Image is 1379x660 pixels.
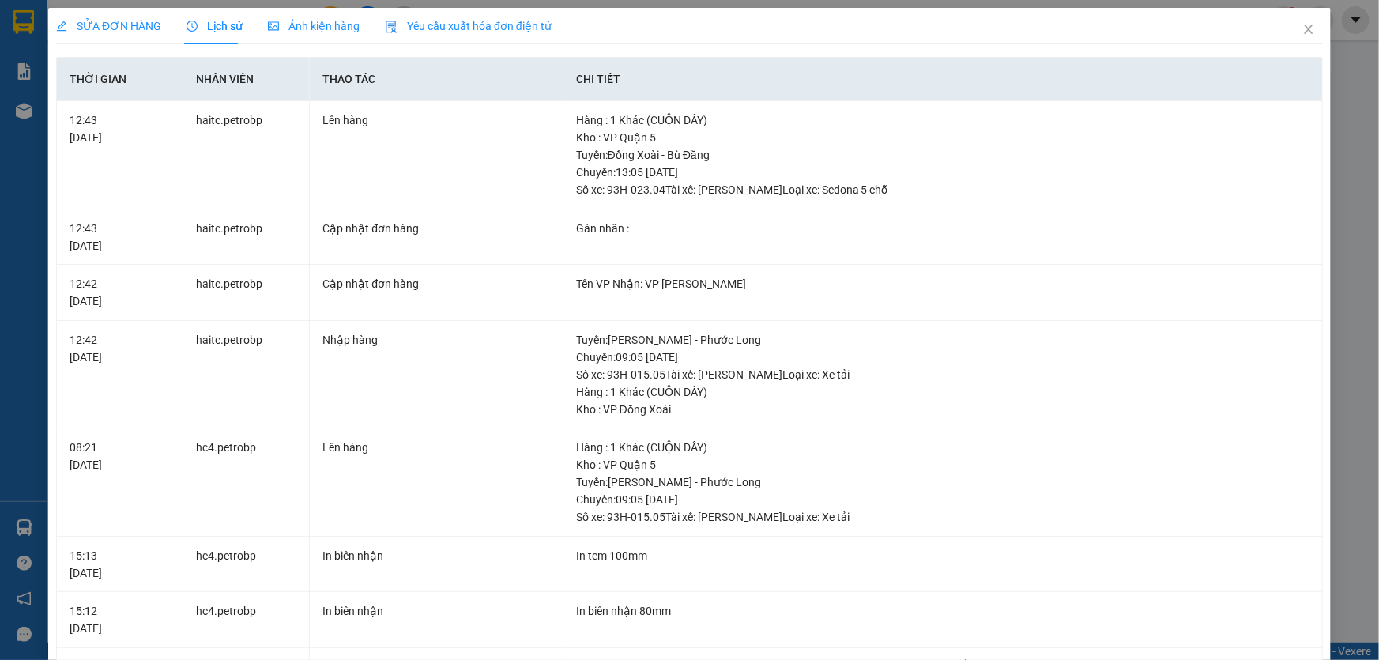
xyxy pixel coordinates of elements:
[70,439,170,473] div: 08:21 [DATE]
[268,21,279,32] span: picture
[70,602,170,637] div: 15:12 [DATE]
[576,602,1309,620] div: In biên nhận 80mm
[183,101,310,209] td: haitc.petrobp
[385,20,552,32] span: Yêu cầu xuất hóa đơn điện tử
[576,456,1309,473] div: Kho : VP Quận 5
[322,275,549,292] div: Cập nhật đơn hàng
[385,21,397,33] img: icon
[576,129,1309,146] div: Kho : VP Quận 5
[183,321,310,429] td: haitc.petrobp
[1287,8,1331,52] button: Close
[187,20,243,32] span: Lịch sử
[576,220,1309,237] div: Gán nhãn :
[576,146,1309,198] div: Tuyến : Đồng Xoài - Bù Đăng Chuyến: 13:05 [DATE] Số xe: 93H-023.04 Tài xế: [PERSON_NAME] Loại xe:...
[576,275,1309,292] div: Tên VP Nhận: VP [PERSON_NAME]
[310,58,563,101] th: Thao tác
[576,111,1309,129] div: Hàng : 1 Khác (CUỘN DÂY)
[70,111,170,146] div: 12:43 [DATE]
[322,111,549,129] div: Lên hàng
[322,331,549,349] div: Nhập hàng
[1302,23,1315,36] span: close
[576,401,1309,418] div: Kho : VP Đồng Xoài
[576,547,1309,564] div: In tem 100mm
[70,220,170,255] div: 12:43 [DATE]
[70,331,170,366] div: 12:42 [DATE]
[576,383,1309,401] div: Hàng : 1 Khác (CUỘN DÂY)
[183,428,310,537] td: hc4.petrobp
[576,331,1309,383] div: Tuyến : [PERSON_NAME] - Phước Long Chuyến: 09:05 [DATE] Số xe: 93H-015.05 Tài xế: [PERSON_NAME] ...
[70,275,170,310] div: 12:42 [DATE]
[187,21,198,32] span: clock-circle
[56,21,67,32] span: edit
[322,439,549,456] div: Lên hàng
[57,58,183,101] th: Thời gian
[183,592,310,648] td: hc4.petrobp
[183,209,310,266] td: haitc.petrobp
[563,58,1323,101] th: Chi tiết
[268,20,360,32] span: Ảnh kiện hàng
[322,220,549,237] div: Cập nhật đơn hàng
[576,439,1309,456] div: Hàng : 1 Khác (CUỘN DÂY)
[183,58,310,101] th: Nhân viên
[183,265,310,321] td: haitc.petrobp
[322,547,549,564] div: In biên nhận
[70,547,170,582] div: 15:13 [DATE]
[322,602,549,620] div: In biên nhận
[56,20,161,32] span: SỬA ĐƠN HÀNG
[183,537,310,593] td: hc4.petrobp
[576,473,1309,526] div: Tuyến : [PERSON_NAME] - Phước Long Chuyến: 09:05 [DATE] Số xe: 93H-015.05 Tài xế: [PERSON_NAME] ...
